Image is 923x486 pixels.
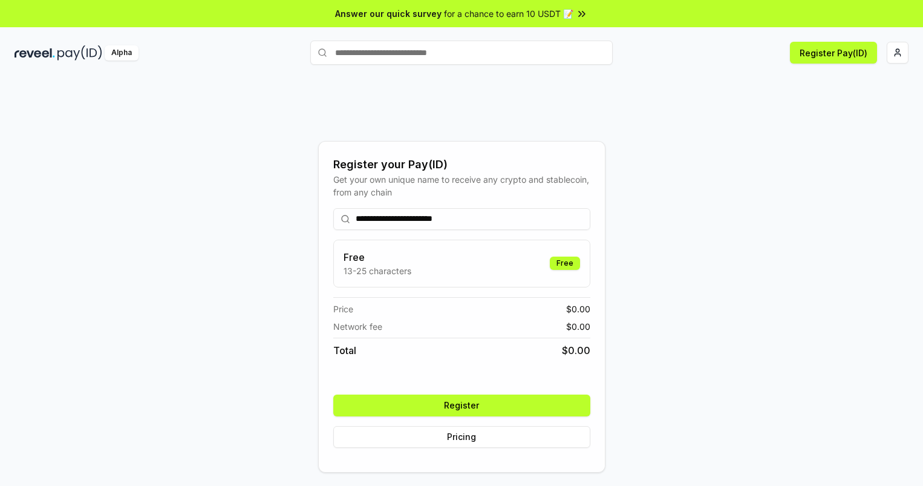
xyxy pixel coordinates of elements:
[333,343,356,358] span: Total
[105,45,139,61] div: Alpha
[566,303,590,315] span: $ 0.00
[790,42,877,64] button: Register Pay(ID)
[333,156,590,173] div: Register your Pay(ID)
[344,250,411,264] h3: Free
[15,45,55,61] img: reveel_dark
[57,45,102,61] img: pay_id
[333,320,382,333] span: Network fee
[444,7,573,20] span: for a chance to earn 10 USDT 📝
[333,395,590,416] button: Register
[566,320,590,333] span: $ 0.00
[550,257,580,270] div: Free
[344,264,411,277] p: 13-25 characters
[333,303,353,315] span: Price
[333,426,590,448] button: Pricing
[562,343,590,358] span: $ 0.00
[335,7,442,20] span: Answer our quick survey
[333,173,590,199] div: Get your own unique name to receive any crypto and stablecoin, from any chain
